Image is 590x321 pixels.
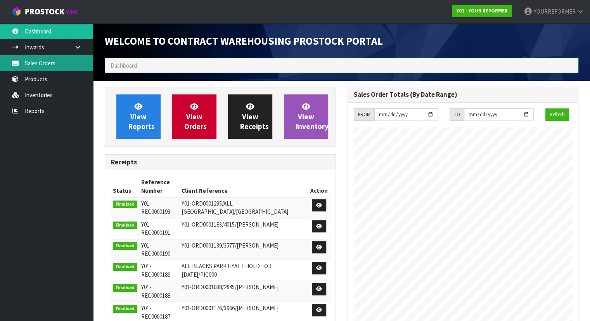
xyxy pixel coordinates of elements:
[141,283,170,299] span: Y01-REC0000188
[113,263,137,271] span: Finalised
[296,102,329,131] span: View Inventory
[113,201,137,208] span: Finalised
[66,9,78,16] small: WMS
[228,94,272,139] a: ViewReceipts
[141,200,170,215] span: Y01-REC0000193
[141,304,170,320] span: Y01-REC0000187
[172,94,216,139] a: ViewOrders
[308,176,330,197] th: Action
[12,7,21,16] img: cube-alt.png
[141,221,170,236] span: Y01-REC0000191
[141,262,170,278] span: Y01-REC0000189
[184,102,207,131] span: View Orders
[25,7,64,17] span: ProStock
[240,102,269,131] span: View Receipts
[182,283,279,291] span: Y01-ORD0001038/2845/[PERSON_NAME]
[545,108,569,121] button: Refresh
[354,108,374,121] div: FROM
[182,262,272,278] span: ALL BLACKS PARK HYATT HOLD FOR [DATE]/PIC000
[113,305,137,313] span: Finalised
[111,159,330,166] h3: Receipts
[113,242,137,250] span: Finalised
[182,200,288,215] span: Y01-ORD0001295/ALL [GEOGRAPHIC_DATA]/[GEOGRAPHIC_DATA]
[182,242,279,249] span: Y01-ORD0001139/3577/[PERSON_NAME]
[116,94,161,139] a: ViewReports
[111,176,139,197] th: Status
[457,7,508,14] strong: Y01 - YOUR REFORMER
[354,91,573,98] h3: Sales Order Totals (By Date Range)
[113,222,137,229] span: Finalised
[182,304,279,312] span: Y01-ORD0001176/3966/[PERSON_NAME]
[284,94,328,139] a: ViewInventory
[450,108,464,121] div: TO
[180,176,308,197] th: Client Reference
[111,62,137,69] span: Dashboard
[534,8,576,15] span: YOURREFORMER
[105,34,383,47] span: Welcome to Contract Warehousing ProStock Portal
[182,221,279,228] span: Y01-ORD0001183/4015/[PERSON_NAME]
[141,242,170,257] span: Y01-REC0000190
[139,176,180,197] th: Reference Number
[128,102,155,131] span: View Reports
[113,284,137,292] span: Finalised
